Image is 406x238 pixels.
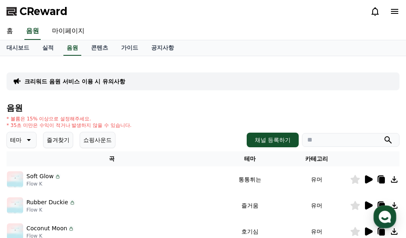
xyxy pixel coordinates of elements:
[10,134,22,146] p: 테마
[63,40,81,56] a: 음원
[26,207,76,213] p: Flow K
[26,172,54,181] p: Soft Glow
[7,116,132,122] p: * 볼륨은 15% 이상으로 설정해주세요.
[43,132,73,148] button: 즐겨찾기
[20,5,67,18] span: CReward
[7,151,217,166] th: 곡
[7,5,67,18] a: CReward
[85,40,115,56] a: 콘텐츠
[145,40,180,56] a: 공지사항
[26,181,61,187] p: Flow K
[7,197,23,214] img: music
[247,133,299,147] button: 채널 등록하기
[283,151,350,166] th: 카테고리
[217,151,283,166] th: 테마
[283,166,350,192] td: 유머
[80,132,115,148] button: 쇼핑사운드
[26,224,67,233] p: Coconut Moon
[7,103,399,112] h4: 음원
[36,40,60,56] a: 실적
[7,171,23,188] img: music
[217,192,283,218] td: 즐거움
[7,132,37,148] button: 테마
[115,40,145,56] a: 가이드
[7,122,132,129] p: * 35초 미만은 수익이 적거나 발생하지 않을 수 있습니다.
[46,23,91,40] a: 마이페이지
[217,166,283,192] td: 통통튀는
[24,77,125,85] a: 크리워드 음원 서비스 이용 시 유의사항
[24,23,41,40] a: 음원
[26,198,68,207] p: Rubber Duckie
[283,192,350,218] td: 유머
